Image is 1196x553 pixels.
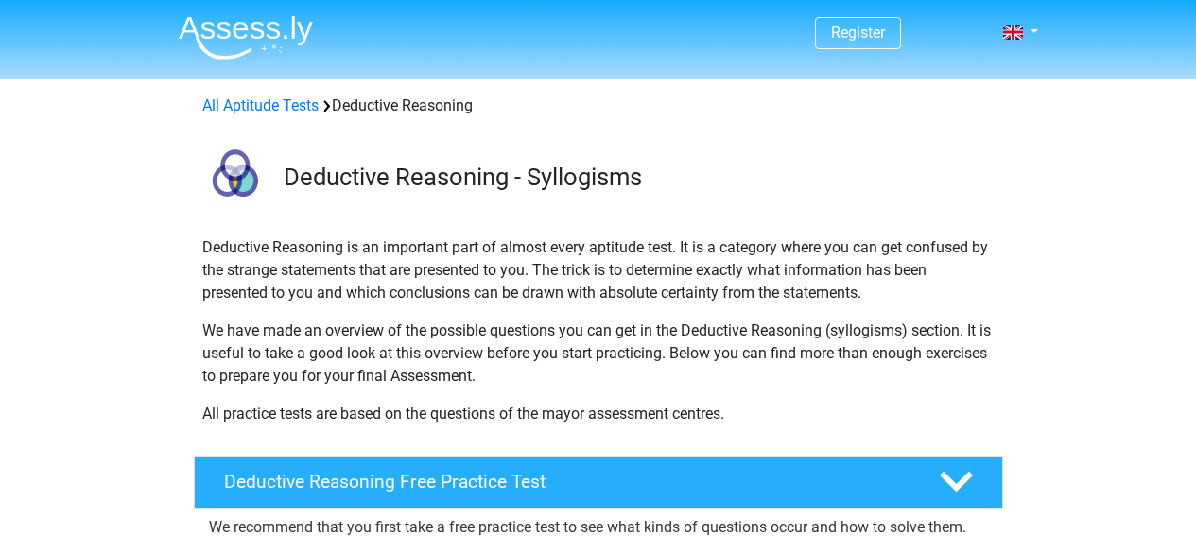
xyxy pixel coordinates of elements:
[202,96,319,114] a: All Aptitude Tests
[195,140,275,220] img: deductive reasoning
[831,24,885,42] a: Register
[224,471,909,493] h4: Deductive Reasoning Free Practice Test
[202,320,995,388] p: We have made an overview of the possible questions you can get in the Deductive Reasoning (syllog...
[209,516,988,539] p: We recommend that you first take a free practice test to see what kinds of questions occur and ho...
[179,15,313,60] img: Assessly
[284,163,988,192] h3: Deductive Reasoning - Syllogisms
[202,236,995,304] p: Deductive Reasoning is an important part of almost every aptitude test. It is a category where yo...
[202,403,995,425] p: All practice tests are based on the questions of the mayor assessment centres.
[195,95,1002,117] div: Deductive Reasoning
[186,456,1011,509] a: Deductive Reasoning Free Practice Test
